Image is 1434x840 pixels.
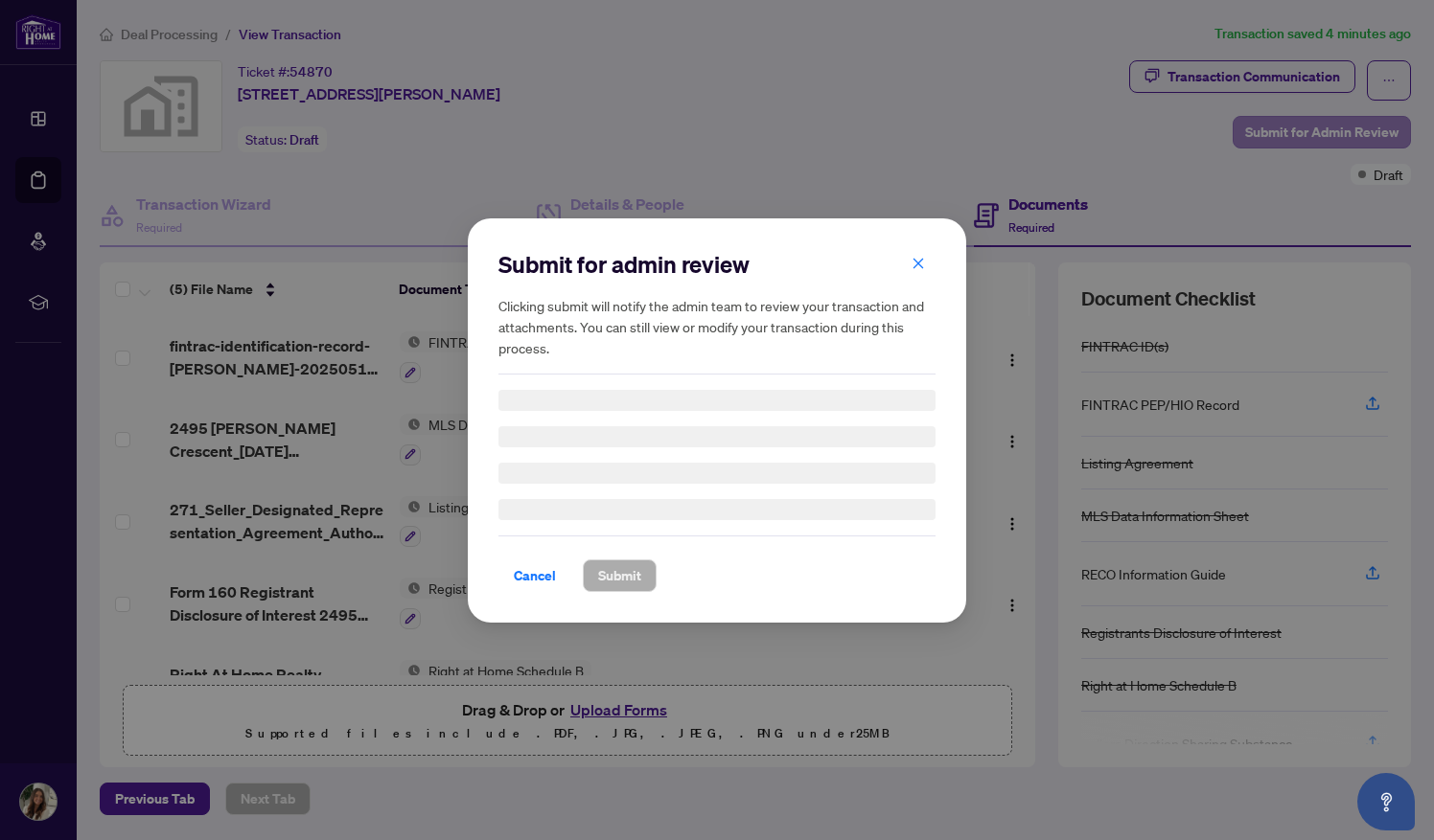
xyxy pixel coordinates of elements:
[498,249,936,280] h2: Submit for admin review
[1357,773,1415,830] button: Open asap
[498,295,936,358] h5: Clicking submit will notify the admin team to review your transaction and attachments. You can st...
[514,560,556,591] span: Cancel
[498,559,571,592] button: Cancel
[912,256,925,269] span: close
[583,559,657,592] button: Submit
